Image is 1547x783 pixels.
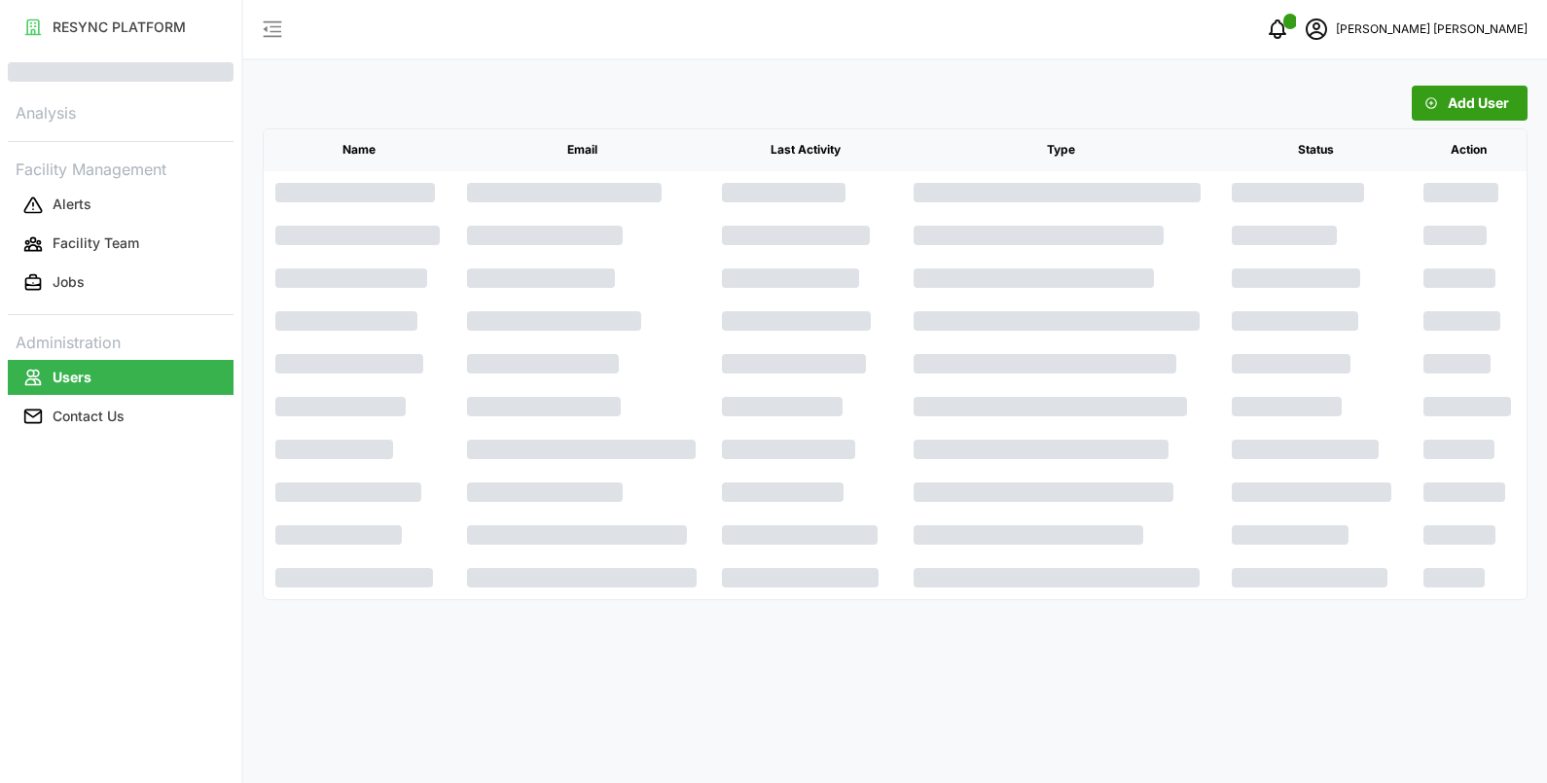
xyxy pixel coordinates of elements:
a: RESYNC PLATFORM [8,8,234,47]
button: Users [8,360,234,395]
a: Facility Team [8,225,234,264]
p: Contact Us [53,407,125,426]
th: Action [1412,129,1527,171]
a: Jobs [8,264,234,303]
p: RESYNC PLATFORM [53,18,186,37]
p: Users [53,368,91,387]
button: schedule [1297,10,1336,49]
button: RESYNC PLATFORM [8,10,234,45]
button: notifications [1258,10,1297,49]
p: Jobs [53,272,85,292]
a: Users [8,358,234,397]
button: Contact Us [8,399,234,434]
p: Administration [8,327,234,355]
a: Contact Us [8,397,234,436]
th: Name [264,129,455,171]
p: Facility Team [53,233,139,253]
th: Last Activity [710,129,902,171]
button: Facility Team [8,227,234,262]
p: Analysis [8,97,234,125]
button: Jobs [8,266,234,301]
th: Type [902,129,1221,171]
p: Alerts [53,195,91,214]
button: Add User [1412,86,1528,121]
p: Facility Management [8,154,234,182]
button: Alerts [8,188,234,223]
th: Status [1220,129,1412,171]
th: Email [455,129,710,171]
span: Add User [1448,87,1509,120]
a: Alerts [8,186,234,225]
p: [PERSON_NAME] [PERSON_NAME] [1336,20,1528,39]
